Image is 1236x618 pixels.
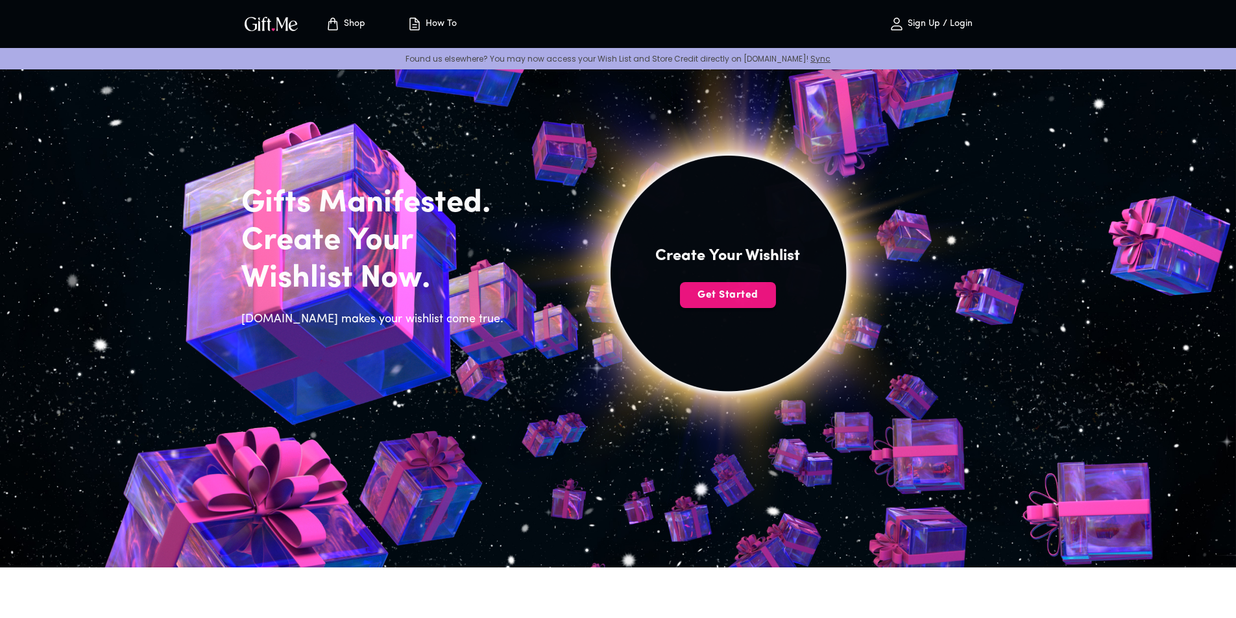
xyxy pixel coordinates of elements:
h6: [DOMAIN_NAME] makes your wishlist come true. [241,311,511,329]
p: Sign Up / Login [904,19,973,30]
a: Sync [810,53,830,64]
button: How To [396,3,468,45]
h2: Wishlist Now. [241,260,511,298]
button: GiftMe Logo [241,16,302,32]
h2: Gifts Manifested. [241,185,511,222]
p: Shop [341,19,365,30]
h4: Create Your Wishlist [655,246,800,267]
button: Get Started [680,282,776,308]
p: How To [422,19,457,30]
button: Sign Up / Login [866,3,996,45]
img: hero_sun.png [436,11,1019,565]
button: Store page [309,3,381,45]
p: Found us elsewhere? You may now access your Wish List and Store Credit directly on [DOMAIN_NAME]! [10,53,1226,64]
img: GiftMe Logo [242,14,300,33]
img: how-to.svg [407,16,422,32]
h2: Create Your [241,222,511,260]
span: Get Started [680,288,776,302]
